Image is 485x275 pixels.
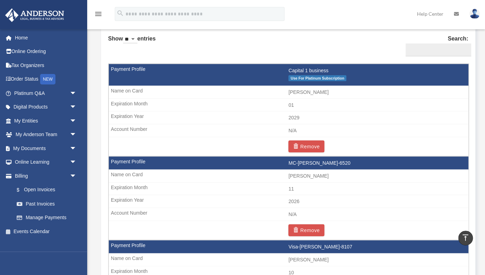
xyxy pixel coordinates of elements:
[10,211,84,225] a: Manage Payments
[10,183,87,197] a: $Open Invoices
[5,45,87,59] a: Online Ordering
[288,140,324,152] button: Remove
[116,9,124,17] i: search
[5,114,87,128] a: My Entitiesarrow_drop_down
[70,86,84,101] span: arrow_drop_down
[10,197,87,211] a: Past Invoices
[406,43,471,57] input: Search:
[70,141,84,156] span: arrow_drop_down
[5,169,87,183] a: Billingarrow_drop_down
[109,169,468,183] td: [PERSON_NAME]
[21,186,24,194] span: $
[109,98,468,112] td: 01
[109,208,468,221] td: N/A
[3,8,66,22] img: Anderson Advisors Platinum Portal
[5,86,87,100] a: Platinum Q&Aarrow_drop_down
[94,10,103,18] i: menu
[70,100,84,114] span: arrow_drop_down
[108,34,156,50] label: Show entries
[109,182,468,195] td: 11
[109,156,468,170] td: MC-[PERSON_NAME]-6520
[70,169,84,183] span: arrow_drop_down
[109,86,468,99] td: [PERSON_NAME]
[70,114,84,128] span: arrow_drop_down
[109,253,468,266] td: [PERSON_NAME]
[109,195,468,208] td: 2026
[5,155,87,169] a: Online Learningarrow_drop_down
[288,75,346,81] span: Use For Platinum Subscription
[123,35,137,43] select: Showentries
[109,111,468,124] td: 2029
[109,124,468,137] td: N/A
[109,64,468,86] td: Capital 1 business
[109,240,468,253] td: Visa-[PERSON_NAME]-8107
[288,224,324,236] button: Remove
[469,9,480,19] img: User Pic
[5,58,87,72] a: Tax Organizers
[5,31,87,45] a: Home
[5,128,87,142] a: My Anderson Teamarrow_drop_down
[40,74,55,84] div: NEW
[5,100,87,114] a: Digital Productsarrow_drop_down
[5,72,87,87] a: Order StatusNEW
[94,12,103,18] a: menu
[70,155,84,170] span: arrow_drop_down
[403,34,468,57] label: Search:
[458,231,473,245] a: vertical_align_top
[5,141,87,155] a: My Documentsarrow_drop_down
[461,233,470,242] i: vertical_align_top
[70,128,84,142] span: arrow_drop_down
[5,224,87,238] a: Events Calendar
